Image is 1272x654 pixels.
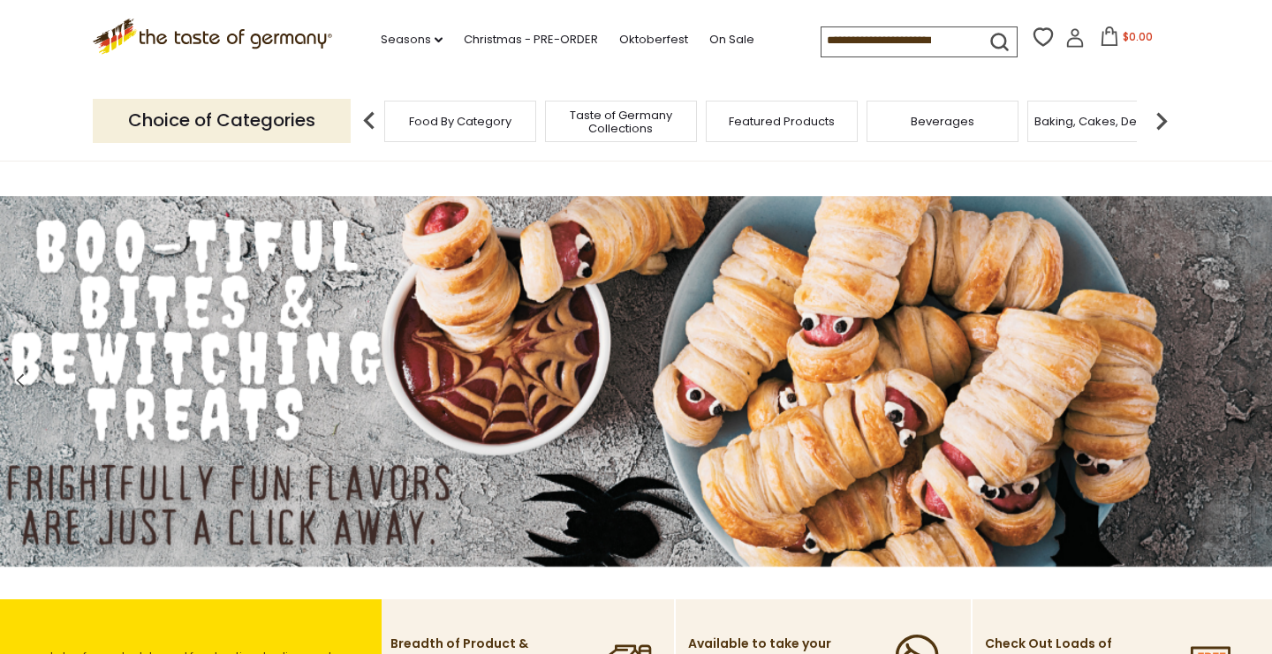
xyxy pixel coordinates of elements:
[1123,29,1153,44] span: $0.00
[911,115,974,128] a: Beverages
[1088,26,1163,53] button: $0.00
[93,99,351,142] p: Choice of Categories
[729,115,835,128] a: Featured Products
[709,30,754,49] a: On Sale
[352,103,387,139] img: previous arrow
[464,30,598,49] a: Christmas - PRE-ORDER
[381,30,443,49] a: Seasons
[1034,115,1171,128] a: Baking, Cakes, Desserts
[550,109,692,135] a: Taste of Germany Collections
[409,115,511,128] a: Food By Category
[619,30,688,49] a: Oktoberfest
[1144,103,1179,139] img: next arrow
